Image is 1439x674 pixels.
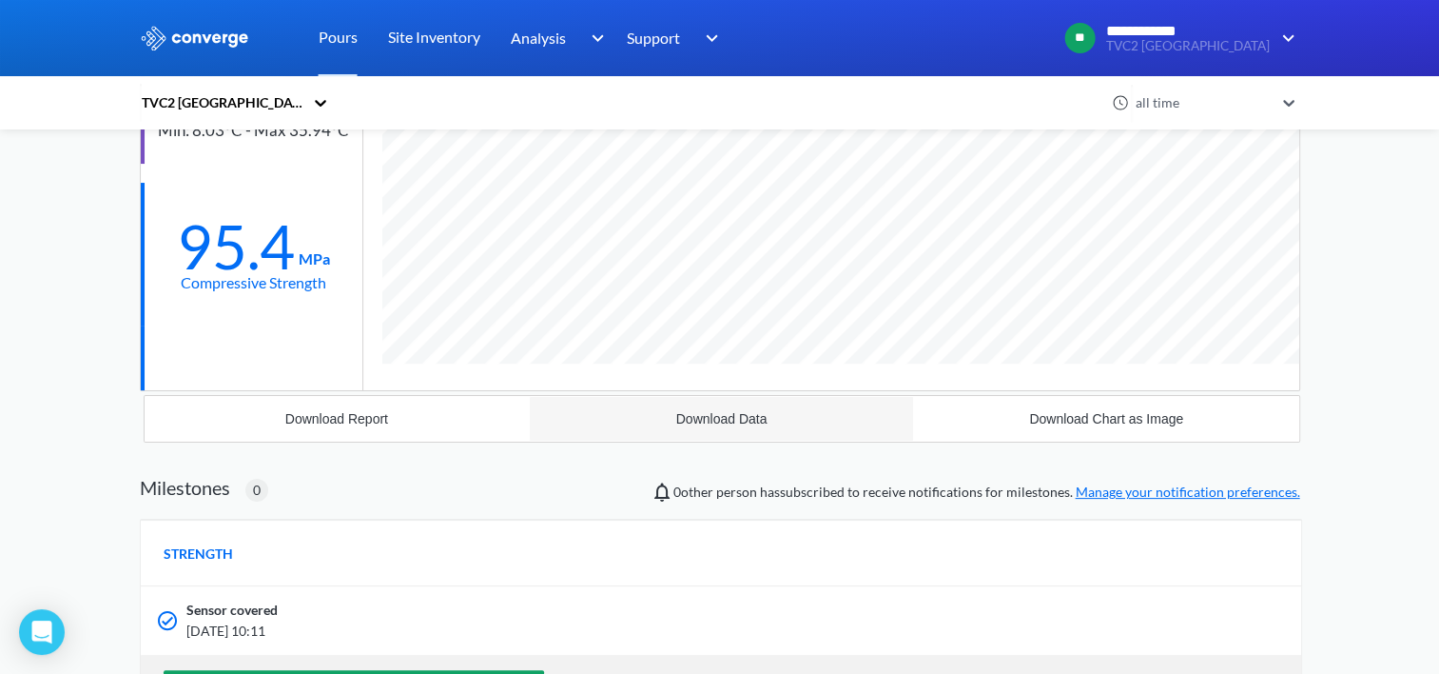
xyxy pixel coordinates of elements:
[529,396,914,442] button: Download Data
[914,396,1299,442] button: Download Chart as Image
[253,480,261,501] span: 0
[1106,39,1270,53] span: TVC2 [GEOGRAPHIC_DATA]
[627,26,680,50] span: Support
[19,609,65,655] div: Open Intercom Messenger
[578,27,609,50] img: downArrow.svg
[186,621,1048,642] span: [DATE] 10:11
[1131,92,1274,113] div: all time
[693,27,724,50] img: downArrow.svg
[1076,484,1300,500] a: Manage your notification preferences.
[676,411,768,426] div: Download Data
[1270,27,1300,50] img: downArrow.svg
[186,600,278,621] span: Sensor covered
[158,118,349,144] div: Min: 8.03°C - Max 35.94°C
[651,481,673,504] img: notifications-icon.svg
[181,270,326,294] div: Compressive Strength
[673,484,713,500] span: 0 other
[164,544,233,565] span: STRENGTH
[285,411,388,426] div: Download Report
[140,26,250,50] img: logo_ewhite.svg
[140,92,303,113] div: TVC2 [GEOGRAPHIC_DATA]
[673,482,1300,503] span: person has subscribed to receive notifications for milestones.
[1112,94,1129,111] img: icon-clock.svg
[177,223,295,270] div: 95.4
[1029,411,1183,426] div: Download Chart as Image
[140,476,230,499] h2: Milestones
[145,396,530,442] button: Download Report
[511,26,566,50] span: Analysis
